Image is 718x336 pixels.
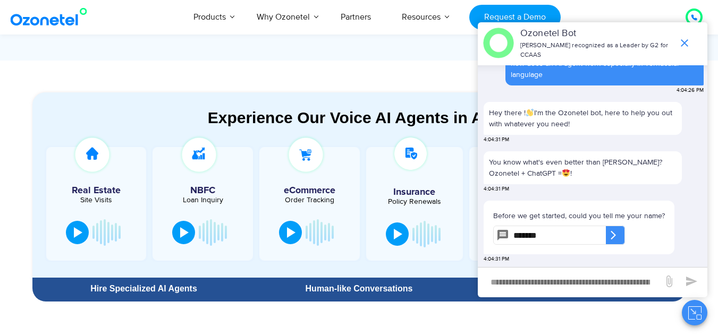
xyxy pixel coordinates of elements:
h5: Insurance [371,187,458,197]
a: Request a Demo [469,5,560,30]
span: 4:04:31 PM [484,185,509,193]
img: header [483,28,514,58]
span: 4:04:31 PM [484,136,509,144]
img: 👋 [526,109,534,116]
h5: Healthcare [477,187,563,197]
div: Policy Renewals [371,198,458,205]
div: Experience Our Voice AI Agents in Action [43,108,686,127]
p: Ozonetel Bot [520,27,673,41]
p: Before we get started, could you tell me your name? [493,210,665,221]
div: 24 Vernacular Languages [473,285,680,293]
p: You know what's even better than [PERSON_NAME]? Ozonetel + ChatGPT = ! [489,157,677,179]
span: 4:04:31 PM [484,255,509,263]
div: Order Tracking [265,196,354,204]
div: new-msg-input [483,273,657,292]
div: Appointment Booking [477,198,563,205]
span: end chat or minimize [674,32,695,54]
p: [PERSON_NAME] recognized as a Leader by G2 for CCAAS [520,41,673,60]
div: how does an AI agent work especially in vernacular langulage [511,58,698,80]
h5: eCommerce [265,186,354,195]
img: 😍 [562,169,570,177]
h5: NBFC [158,186,248,195]
div: Loan Inquiry [158,196,248,204]
h5: Real Estate [52,186,141,195]
div: Hire Specialized AI Agents [38,285,250,293]
p: Hey there ! I'm the Ozonetel bot, here to help you out with whatever you need! [489,107,677,130]
div: Site Visits [52,196,141,204]
button: Close chat [682,300,707,325]
div: Human-like Conversations [255,285,462,293]
span: 4:04:26 PM [677,87,704,94]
